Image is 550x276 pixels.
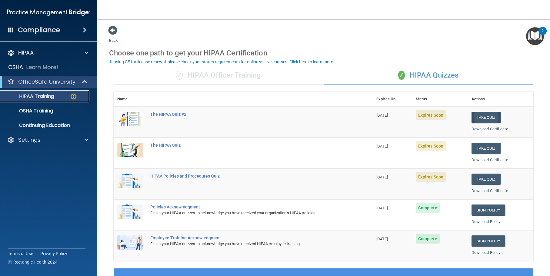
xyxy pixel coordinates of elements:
img: PMB logo [7,6,90,18]
span: Complete [416,234,440,244]
span: Expires Soon [416,110,446,120]
div: Finish your HIPAA quizzes to acknowledge you have received your organization’s HIPAA policies. [150,209,342,217]
a: Terms of Use [8,251,33,257]
div: HIPAA Policies and Procedures Quiz [150,174,342,178]
button: Open Resource Center, 2 new notifications [526,27,544,45]
p: OfficeSafe University [18,78,75,85]
h4: Compliance [18,26,60,34]
div: HIPAA Officer Training [114,66,324,85]
a: Back [109,31,118,43]
img: warning-circle.0cc9ac19.png [70,93,77,100]
div: The HIPAA Quiz #2 [150,112,342,117]
span: ✓ [398,71,405,80]
span: [DATE] [376,237,388,241]
th: Actions [468,92,533,107]
a: Download Certificate [472,127,508,131]
div: 2 [542,31,544,39]
div: Policies Acknowledgment [150,205,342,209]
div: Employee Training Acknowledgment [150,235,342,240]
span: Ⓒ Rectangle Health 2024 [8,259,58,265]
a: Privacy Policy [40,251,68,257]
a: Download Policy [472,250,501,255]
button: Take Quiz [472,174,501,185]
span: Expires Soon [416,141,446,151]
th: Expires On [373,92,412,107]
div: If using CE for license renewal, please check your state's requirements for online vs. live cours... [110,60,334,64]
th: Name [114,92,147,107]
a: Settings [7,136,88,144]
span: [DATE] [376,144,388,148]
p: Continuing Education [4,122,87,128]
span: Expires Soon [416,172,446,182]
button: Take Quiz [472,143,501,154]
span: [DATE] [376,113,388,118]
span: Complete [416,203,440,213]
a: OfficeSafe University [7,78,88,85]
div: Finish your HIPAA quizzes to acknowledge you have received HIPAA employee training. [150,240,342,248]
p: HIPAA Training [4,93,54,99]
div: The HIPAA Quiz [150,143,342,148]
th: Status [412,92,468,107]
a: Download Certificate [472,158,508,162]
button: Take Quiz [472,112,501,123]
p: HIPAA [18,49,34,56]
a: Download Policy [472,219,501,224]
div: Choose one path to get your HIPAA Certification [109,44,538,62]
a: Download Certificate [472,188,508,193]
a: HIPAA [7,49,88,56]
p: OSHA [8,64,23,71]
a: Sign Policy [472,235,505,247]
span: ✓ [176,71,183,80]
p: Settings [18,136,41,144]
p: OSHA Training [4,108,53,114]
a: Sign Policy [472,205,505,216]
button: If using CE for license renewal, please check your state's requirements for online vs. live cours... [109,59,335,65]
div: HIPAA Quizzes [324,66,534,85]
span: [DATE] [376,206,388,210]
p: Learn More! [26,64,58,71]
span: [DATE] [376,175,388,179]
